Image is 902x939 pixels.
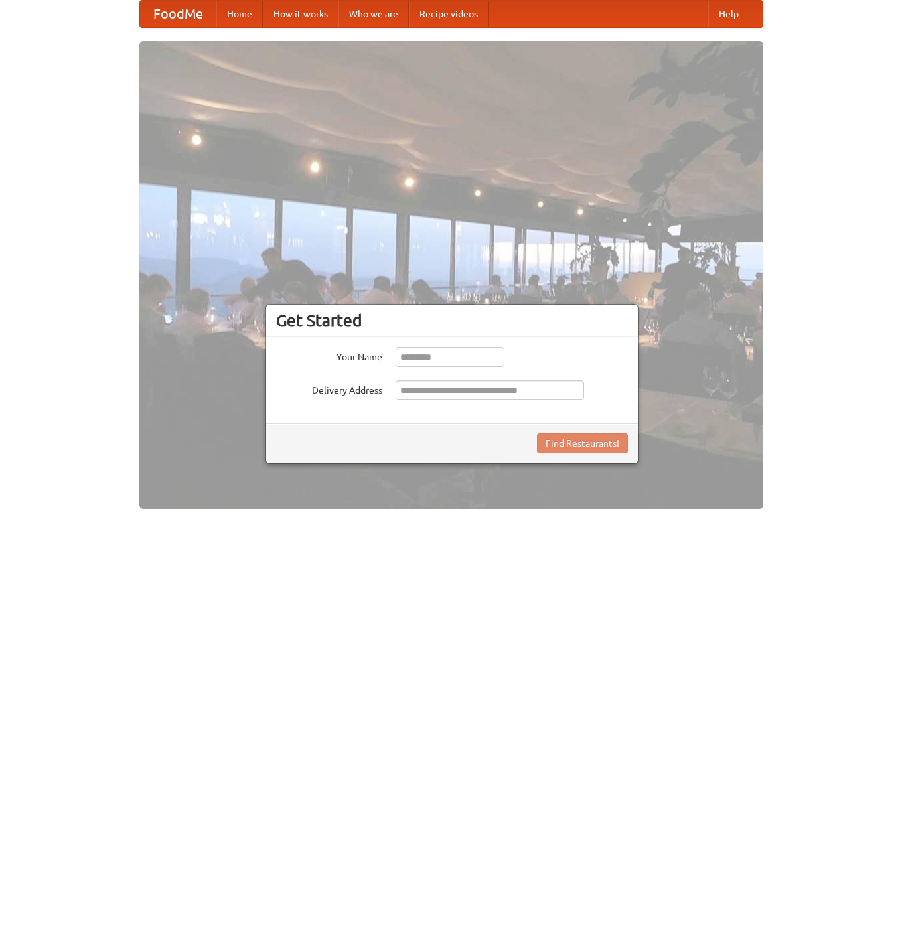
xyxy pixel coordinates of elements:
[276,311,628,330] h3: Get Started
[708,1,749,27] a: Help
[409,1,489,27] a: Recipe videos
[338,1,409,27] a: Who we are
[216,1,263,27] a: Home
[140,1,216,27] a: FoodMe
[537,433,628,453] button: Find Restaurants!
[276,347,382,364] label: Your Name
[263,1,338,27] a: How it works
[276,380,382,397] label: Delivery Address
